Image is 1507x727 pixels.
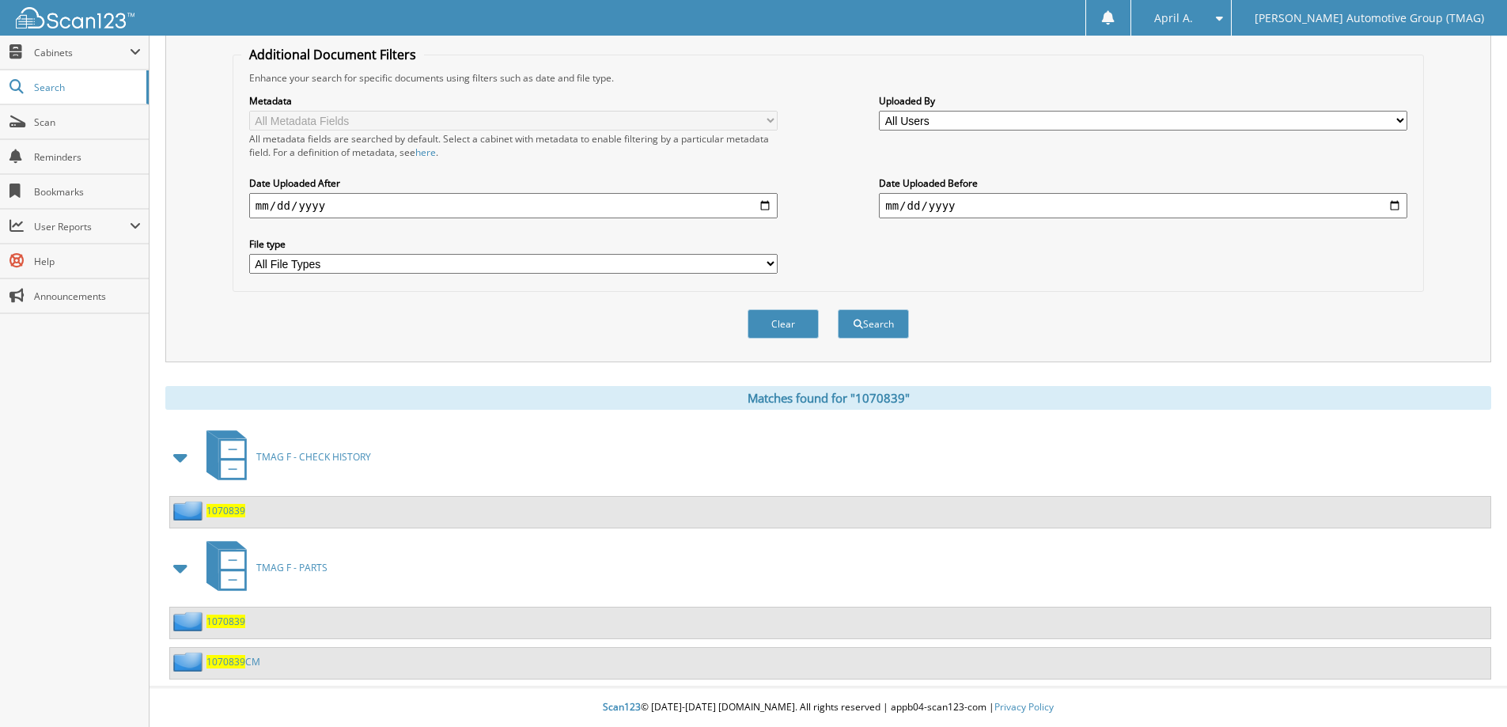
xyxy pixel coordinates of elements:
label: File type [249,237,778,251]
span: TMAG F - PARTS [256,561,328,574]
input: start [249,193,778,218]
span: Search [34,81,138,94]
a: here [415,146,436,159]
a: TMAG F - CHECK HISTORY [197,426,371,488]
img: folder2.png [173,652,206,672]
img: folder2.png [173,501,206,521]
div: Enhance your search for specific documents using filters such as date and file type. [241,71,1415,85]
legend: Additional Document Filters [241,46,424,63]
label: Metadata [249,94,778,108]
input: end [879,193,1407,218]
div: © [DATE]-[DATE] [DOMAIN_NAME]. All rights reserved | appb04-scan123-com | [150,688,1507,727]
span: 1070839 [206,655,245,668]
button: Clear [748,309,819,339]
label: Uploaded By [879,94,1407,108]
span: Help [34,255,141,268]
div: Matches found for "1070839" [165,386,1491,410]
a: 1070839CM [206,655,260,668]
img: scan123-logo-white.svg [16,7,134,28]
label: Date Uploaded Before [879,176,1407,190]
a: 1070839 [206,615,245,628]
span: TMAG F - CHECK HISTORY [256,450,371,464]
span: April A. [1154,13,1193,23]
img: folder2.png [173,612,206,631]
span: User Reports [34,220,130,233]
span: Cabinets [34,46,130,59]
a: TMAG F - PARTS [197,536,328,599]
span: Announcements [34,290,141,303]
a: Privacy Policy [994,700,1054,714]
span: Scan123 [603,700,641,714]
div: All metadata fields are searched by default. Select a cabinet with metadata to enable filtering b... [249,132,778,159]
a: 1070839 [206,504,245,517]
button: Search [838,309,909,339]
label: Date Uploaded After [249,176,778,190]
span: Reminders [34,150,141,164]
span: Scan [34,115,141,129]
span: Bookmarks [34,185,141,199]
span: [PERSON_NAME] Automotive Group (TMAG) [1255,13,1484,23]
